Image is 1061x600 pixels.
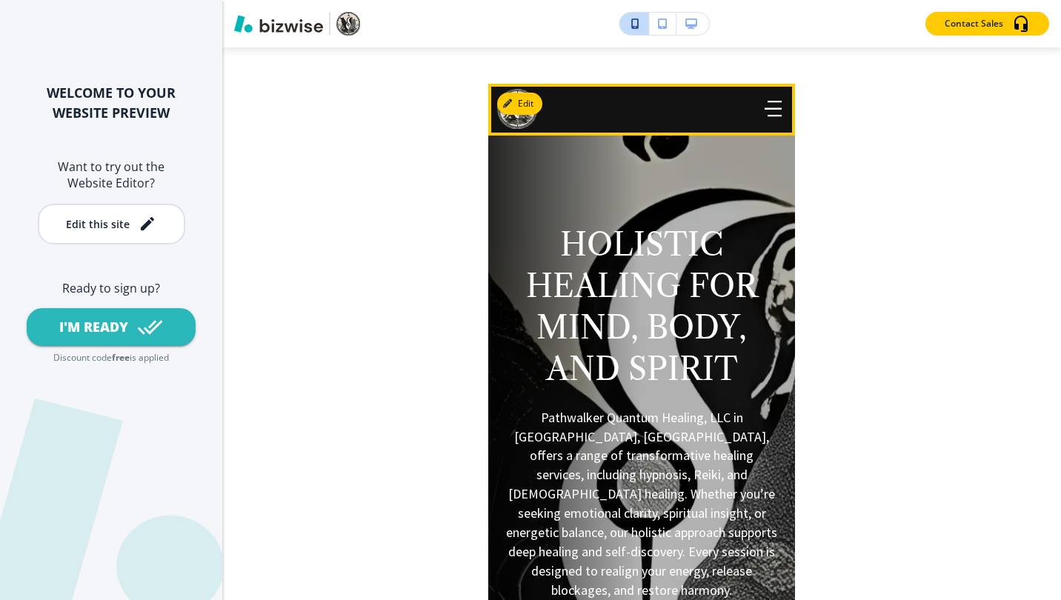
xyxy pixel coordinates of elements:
p: free [112,352,130,364]
div: I'M READY [59,318,128,336]
button: Contact Sales [925,12,1049,36]
button: Edit [497,93,542,115]
h6: Ready to sign up? [24,280,199,296]
p: Pathwalker Quantum Healing, LLC in [GEOGRAPHIC_DATA], [GEOGRAPHIC_DATA], offers a range of transf... [506,408,777,600]
img: Pathwalker Quantum Healing, LLC [497,89,537,129]
img: Your Logo [336,12,360,36]
button: Edit this site [38,204,185,244]
p: Discount code [53,352,112,364]
p: is applied [130,352,169,364]
p: Holistic Healing for Mind, Body, and Spirit [506,224,777,390]
h2: WELCOME TO YOUR WEBSITE PREVIEW [24,83,199,123]
button: Toggle hamburger navigation menu [759,95,788,124]
img: Bizwise Logo [234,15,323,33]
p: Contact Sales [945,17,1003,30]
div: Edit this site [66,219,130,230]
h6: Want to try out the Website Editor? [24,159,199,192]
button: I'M READY [27,308,196,346]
